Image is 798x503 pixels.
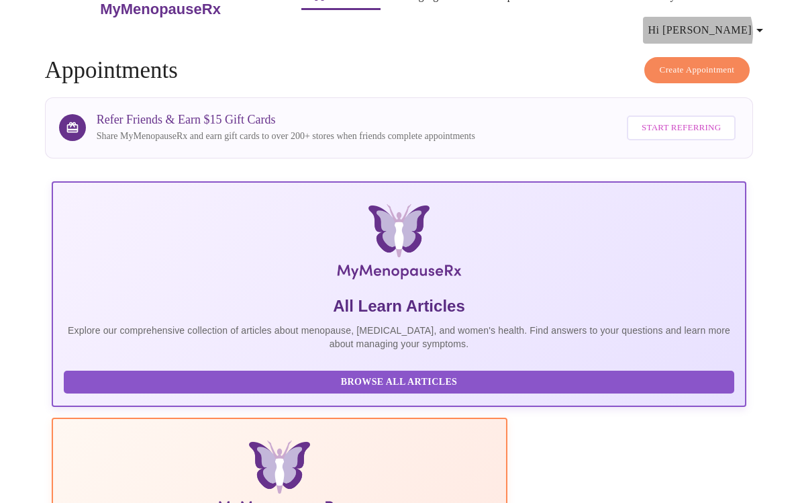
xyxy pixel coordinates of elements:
[97,113,475,127] h3: Refer Friends & Earn $15 Gift Cards
[660,62,735,78] span: Create Appointment
[168,204,630,285] img: MyMenopauseRx Logo
[643,17,773,44] button: Hi [PERSON_NAME]
[648,21,768,40] span: Hi [PERSON_NAME]
[64,324,735,351] p: Explore our comprehensive collection of articles about menopause, [MEDICAL_DATA], and women's hea...
[64,371,735,394] button: Browse All Articles
[64,375,738,387] a: Browse All Articles
[97,130,475,143] p: Share MyMenopauseRx and earn gift cards to over 200+ stores when friends complete appointments
[64,295,735,317] h5: All Learn Articles
[642,120,721,136] span: Start Referring
[77,374,721,391] span: Browse All Articles
[627,116,736,140] button: Start Referring
[644,57,750,83] button: Create Appointment
[624,109,739,147] a: Start Referring
[45,57,754,84] h4: Appointments
[100,1,221,18] h3: MyMenopauseRx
